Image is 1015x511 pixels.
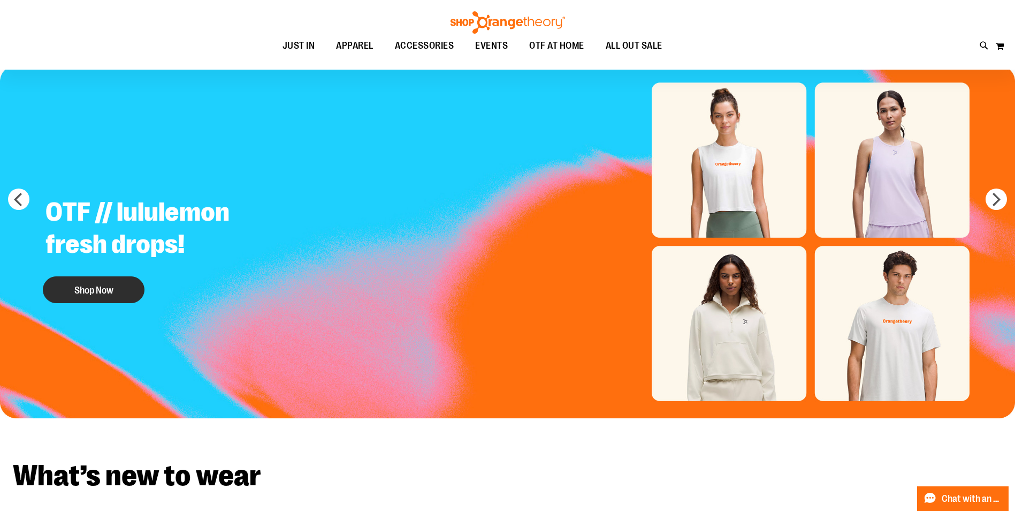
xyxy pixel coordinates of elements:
[606,34,662,58] span: ALL OUT SALE
[395,34,454,58] span: ACCESSORIES
[336,34,373,58] span: APPAREL
[325,34,384,58] a: APPAREL
[13,461,1002,491] h2: What’s new to wear
[475,34,508,58] span: EVENTS
[942,494,1002,504] span: Chat with an Expert
[8,189,29,210] button: prev
[43,276,144,303] button: Shop Now
[272,34,326,58] a: JUST IN
[384,34,465,58] a: ACCESSORIES
[37,188,303,271] h2: OTF // lululemon fresh drops!
[464,34,518,58] a: EVENTS
[917,486,1009,511] button: Chat with an Expert
[37,188,303,309] a: OTF // lululemon fresh drops! Shop Now
[529,34,584,58] span: OTF AT HOME
[283,34,315,58] span: JUST IN
[449,11,567,34] img: Shop Orangetheory
[518,34,595,58] a: OTF AT HOME
[595,34,673,58] a: ALL OUT SALE
[986,189,1007,210] button: next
